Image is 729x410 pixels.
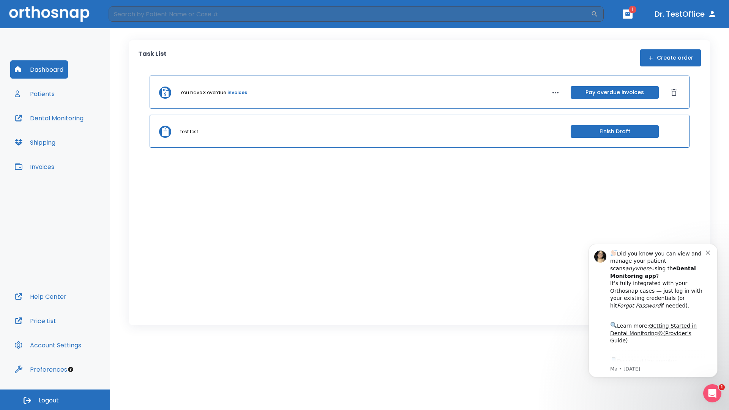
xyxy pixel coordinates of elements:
[10,312,61,330] button: Price List
[33,133,129,140] p: Message from Ma, sent 2w ago
[703,384,721,402] iframe: Intercom live chat
[629,6,636,13] span: 1
[10,287,71,306] button: Help Center
[668,87,680,99] button: Dismiss
[129,16,135,22] button: Dismiss notification
[33,126,101,139] a: App Store
[571,86,659,99] button: Pay overdue invoices
[10,109,88,127] button: Dental Monitoring
[10,158,59,176] button: Invoices
[10,360,72,378] button: Preferences
[9,6,90,22] img: Orthosnap
[33,124,129,162] div: Download the app: | ​ Let us know if you need help getting started!
[640,49,701,66] button: Create order
[67,366,74,373] div: Tooltip anchor
[571,125,659,138] button: Finish Draft
[10,133,60,151] button: Shipping
[719,384,725,390] span: 1
[652,7,720,21] button: Dr. TestOffice
[10,60,68,79] button: Dashboard
[39,396,59,405] span: Logout
[180,89,226,96] p: You have 3 overdue
[180,128,198,135] p: test test
[227,89,247,96] a: invoices
[138,49,167,66] p: Task List
[10,336,86,354] button: Account Settings
[577,232,729,389] iframe: Intercom notifications message
[109,6,591,22] input: Search by Patient Name or Case #
[10,85,59,103] button: Patients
